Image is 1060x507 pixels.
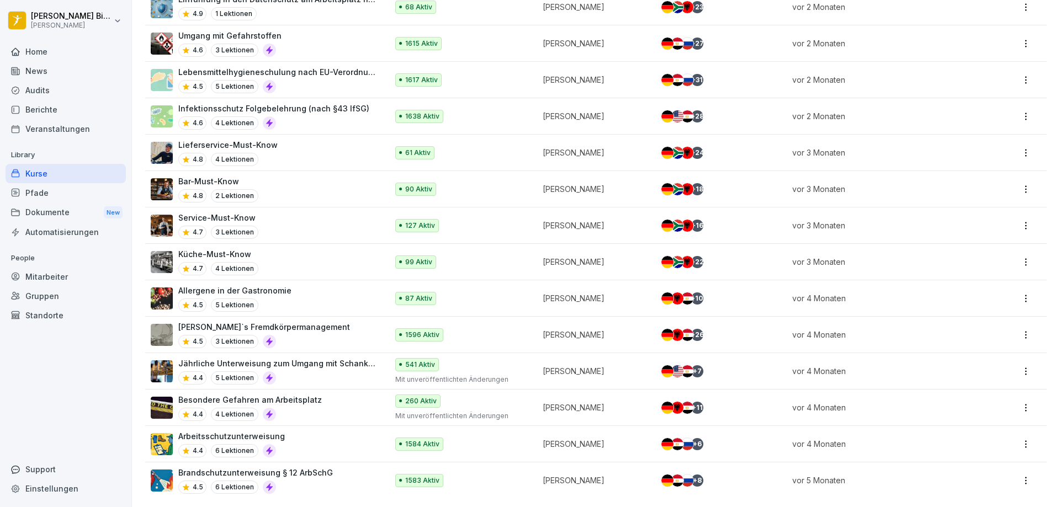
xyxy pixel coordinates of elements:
[661,438,674,450] img: de.svg
[395,411,524,421] p: Mit unveröffentlichten Änderungen
[671,402,683,414] img: al.svg
[792,365,968,377] p: vor 4 Monaten
[151,142,173,164] img: hu6txd6pq7tal1w0hbosth6a.png
[6,183,126,202] div: Pfade
[661,474,674,487] img: de.svg
[178,285,291,296] p: Allergene in der Gastronomie
[405,257,432,267] p: 99 Aktiv
[31,12,112,21] p: [PERSON_NAME] Bierstedt
[792,110,968,122] p: vor 2 Monaten
[671,438,683,450] img: eg.svg
[543,438,643,450] p: [PERSON_NAME]
[151,324,173,346] img: ltafy9a5l7o16y10mkzj65ij.png
[193,191,203,201] p: 4.8
[193,9,203,19] p: 4.9
[151,33,173,55] img: ro33qf0i8ndaw7nkfv0stvse.png
[193,300,203,310] p: 4.5
[671,292,683,305] img: al.svg
[792,220,968,231] p: vor 3 Monaten
[6,146,126,164] p: Library
[661,292,674,305] img: de.svg
[681,1,693,13] img: al.svg
[104,206,123,219] div: New
[151,105,173,127] img: tgff07aey9ahi6f4hltuk21p.png
[792,74,968,86] p: vor 2 Monaten
[405,396,437,406] p: 260 Aktiv
[193,264,203,274] p: 4.7
[661,147,674,159] img: de.svg
[6,42,126,61] a: Home
[681,147,693,159] img: al.svg
[151,251,173,273] img: gxc2tnhhndim38heekucasph.png
[671,183,683,195] img: za.svg
[405,111,439,121] p: 1638 Aktiv
[193,82,203,92] p: 4.5
[211,444,258,457] p: 6 Lektionen
[6,81,126,100] a: Audits
[178,139,278,151] p: Lieferservice-Must-Know
[681,365,693,377] img: eg.svg
[178,321,350,333] p: [PERSON_NAME]`s Fremdkörpermanagement
[671,474,683,487] img: eg.svg
[211,335,258,348] p: 3 Lektionen
[543,147,643,158] p: [PERSON_NAME]
[6,479,126,498] div: Einstellungen
[661,74,674,86] img: de.svg
[6,119,126,138] div: Veranstaltungen
[193,154,203,164] p: 4.8
[543,183,643,195] p: [PERSON_NAME]
[6,164,126,183] a: Kurse
[405,75,438,85] p: 1617 Aktiv
[178,430,285,442] p: Arbeitsschutzunterweisung
[178,394,322,405] p: Besondere Gefahren am Arbeitsplatz
[792,1,968,13] p: vor 2 Monaten
[6,460,126,479] div: Support
[681,256,693,268] img: al.svg
[792,38,968,49] p: vor 2 Monaten
[6,306,126,325] a: Standorte
[661,365,674,377] img: de.svg
[681,74,693,86] img: ru.svg
[691,402,703,414] div: + 11
[31,22,112,29] p: [PERSON_NAME]
[193,118,203,128] p: 4.6
[193,373,203,383] p: 4.4
[193,45,203,55] p: 4.6
[151,360,173,382] img: etou62n52bjq4b8bjpe35whp.png
[661,402,674,414] img: de.svg
[661,1,674,13] img: de.svg
[151,69,173,91] img: gxsnf7ygjsfsmxd96jxi4ufn.png
[6,249,126,267] p: People
[211,371,258,385] p: 5 Lektionen
[661,220,674,232] img: de.svg
[792,183,968,195] p: vor 3 Monaten
[691,438,703,450] div: + 6
[543,402,643,413] p: [PERSON_NAME]
[211,298,258,312] p: 5 Lektionen
[661,38,674,50] img: de.svg
[792,402,968,413] p: vor 4 Monaten
[405,148,431,158] p: 61 Aktiv
[661,110,674,122] img: de.svg
[6,286,126,306] div: Gruppen
[691,74,703,86] div: + 31
[671,220,683,232] img: za.svg
[178,357,377,369] p: Jährliche Unterweisung zum Umgang mit Schankanlagen
[211,80,258,93] p: 5 Lektionen
[543,292,643,304] p: [PERSON_NAME]
[211,408,258,421] p: 4 Lektionen
[6,267,126,286] a: Mitarbeiter
[6,202,126,223] div: Dokumente
[671,329,683,341] img: al.svg
[681,220,693,232] img: al.svg
[151,215,173,237] img: kpon4nh320e9lf5mryu3zflh.png
[681,402,693,414] img: eg.svg
[661,183,674,195] img: de.svg
[543,74,643,86] p: [PERSON_NAME]
[405,330,439,340] p: 1596 Aktiv
[193,446,203,456] p: 4.4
